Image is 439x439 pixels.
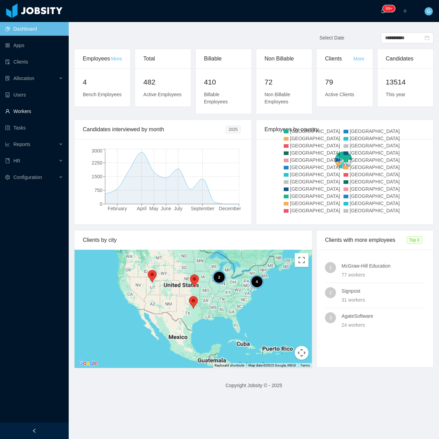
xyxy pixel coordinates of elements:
[5,175,10,180] i: icon: setting
[386,92,406,97] span: This year
[341,262,425,270] h4: McGraw-Hill Education
[5,158,10,163] i: icon: book
[5,55,63,69] a: icon: auditClients
[350,136,400,141] span: [GEOGRAPHIC_DATA]
[325,77,364,88] h2: 79
[350,165,400,170] span: [GEOGRAPHIC_DATA]
[226,126,240,133] span: 2025
[5,76,10,81] i: icon: solution
[212,270,226,284] div: 2
[407,236,422,244] span: Top 3
[383,5,395,12] sup: 224
[5,22,63,36] a: icon: pie-chartDashboard
[425,35,429,40] i: icon: calendar
[83,120,226,139] div: Candidates interviewed by month
[250,275,263,289] div: 4
[386,49,425,68] div: Candidates
[341,287,425,295] h4: Signpost
[350,208,400,213] span: [GEOGRAPHIC_DATA]
[13,158,20,164] span: HR
[290,150,340,156] span: [GEOGRAPHIC_DATA]
[290,193,340,199] span: [GEOGRAPHIC_DATA]
[300,363,310,367] a: Terms
[264,77,304,88] h2: 72
[290,186,340,192] span: [GEOGRAPHIC_DATA]
[161,206,171,211] tspan: June
[248,363,296,367] span: Map data ©2025 Google, INEGI
[350,157,400,163] span: [GEOGRAPHIC_DATA]
[341,321,425,329] div: 24 workers
[329,262,332,273] span: 1
[143,49,182,68] div: Total
[111,56,122,61] a: More
[83,230,304,250] div: Clients by city
[204,92,228,104] span: Billable Employees
[290,208,340,213] span: [GEOGRAPHIC_DATA]
[325,92,354,97] span: Active Clients
[5,104,63,118] a: icon: userWorkers
[341,312,425,320] h4: AgateSoftware
[386,77,425,88] h2: 13514
[341,271,425,279] div: 77 workers
[290,143,340,148] span: [GEOGRAPHIC_DATA]
[329,312,332,323] span: 3
[149,206,158,211] tspan: May
[13,142,30,147] span: Reports
[350,172,400,177] span: [GEOGRAPHIC_DATA]
[350,186,400,192] span: [GEOGRAPHIC_DATA]
[295,346,308,360] button: Map camera controls
[143,92,181,97] span: Active Employees
[290,172,340,177] span: [GEOGRAPHIC_DATA]
[350,193,400,199] span: [GEOGRAPHIC_DATA]
[290,165,340,170] span: [GEOGRAPHIC_DATA]
[264,120,425,139] div: Employees by country
[290,157,340,163] span: [GEOGRAPHIC_DATA]
[264,92,290,104] span: Non Billable Employees
[83,92,122,97] span: Bench Employees
[295,253,308,267] button: Toggle fullscreen view
[191,206,214,211] tspan: September
[350,150,400,156] span: [GEOGRAPHIC_DATA]
[381,9,385,13] i: icon: bell
[325,49,353,68] div: Clients
[350,201,400,206] span: [GEOGRAPHIC_DATA]
[264,49,304,68] div: Non Billable
[204,49,243,68] div: Billable
[174,206,182,211] tspan: July
[204,77,243,88] h2: 410
[329,287,332,298] span: 2
[83,77,122,88] h2: 4
[353,56,364,61] a: More
[92,148,102,154] tspan: 3000
[350,128,400,134] span: [GEOGRAPHIC_DATA]
[76,359,99,368] img: Google
[290,201,340,206] span: [GEOGRAPHIC_DATA]
[350,143,400,148] span: [GEOGRAPHIC_DATA]
[290,179,340,184] span: [GEOGRAPHIC_DATA]
[350,179,400,184] span: [GEOGRAPHIC_DATA]
[92,160,102,166] tspan: 2250
[13,175,42,180] span: Configuration
[5,121,63,135] a: icon: profileTasks
[137,206,146,211] tspan: April
[69,374,439,397] footer: Copyright Jobsity © - 2025
[403,9,407,13] i: icon: plus
[76,359,99,368] a: Open this area in Google Maps (opens a new window)
[13,76,34,81] span: Allocation
[5,142,10,147] i: icon: line-chart
[341,296,425,304] div: 31 workers
[100,201,102,207] tspan: 0
[219,206,241,211] tspan: December
[319,35,344,41] span: Select Date
[143,77,182,88] h2: 482
[290,128,340,134] span: [GEOGRAPHIC_DATA]
[5,88,63,102] a: icon: robotUsers
[83,49,111,68] div: Employees
[325,230,406,250] div: Clients with more employees
[92,174,102,179] tspan: 1500
[5,38,63,52] a: icon: appstoreApps
[108,206,127,211] tspan: February
[290,136,340,141] span: [GEOGRAPHIC_DATA]
[427,7,431,15] span: G
[215,363,244,368] button: Keyboard shortcuts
